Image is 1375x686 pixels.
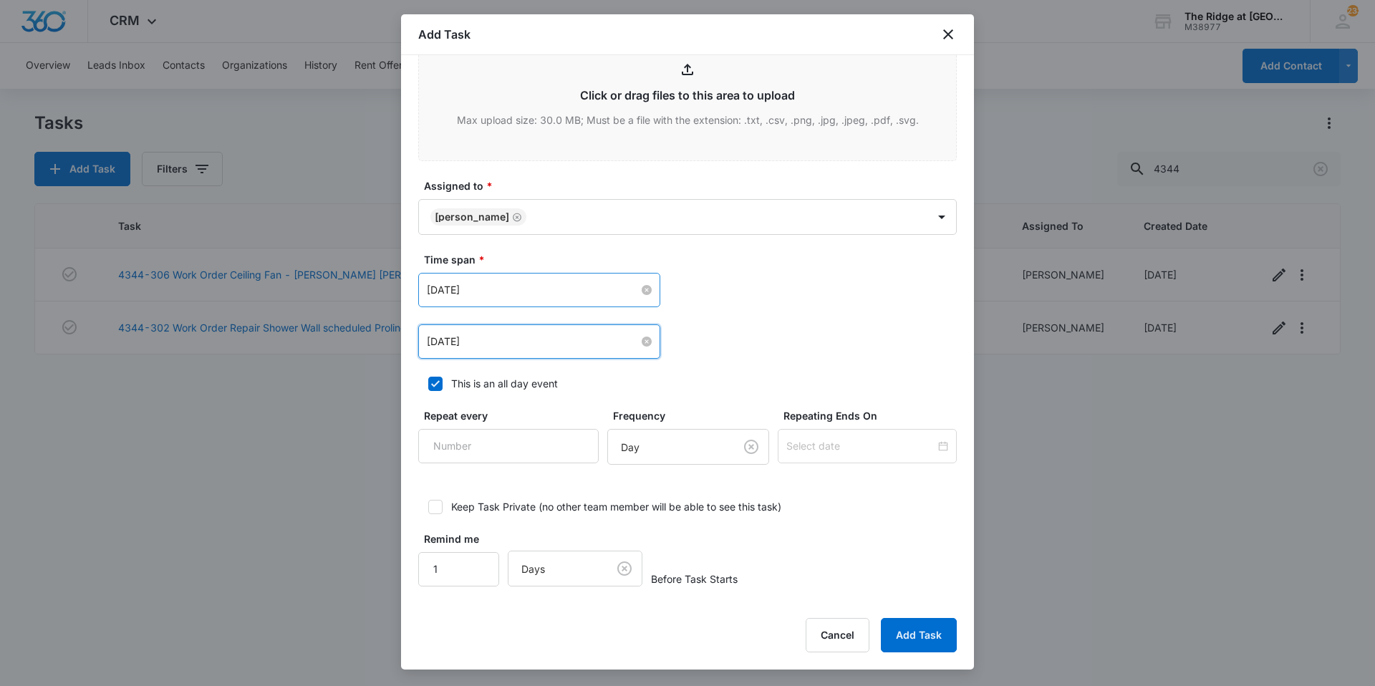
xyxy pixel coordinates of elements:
[613,408,775,423] label: Frequency
[424,178,962,193] label: Assigned to
[418,26,471,43] h1: Add Task
[435,212,509,222] div: [PERSON_NAME]
[509,212,522,222] div: Remove Davian Urrutia
[940,26,957,43] button: close
[642,337,652,347] span: close-circle
[424,531,505,546] label: Remind me
[418,552,499,586] input: Number
[613,557,636,580] button: Clear
[424,252,962,267] label: Time span
[642,285,652,295] span: close-circle
[418,429,599,463] input: Number
[651,571,738,586] span: Before Task Starts
[786,438,935,454] input: Select date
[451,499,781,514] div: Keep Task Private (no other team member will be able to see this task)
[427,282,639,298] input: Sep 5, 2025
[451,376,558,391] div: This is an all day event
[427,334,639,349] input: Sep 6, 2025
[783,408,962,423] label: Repeating Ends On
[740,435,763,458] button: Clear
[424,408,604,423] label: Repeat every
[806,618,869,652] button: Cancel
[881,618,957,652] button: Add Task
